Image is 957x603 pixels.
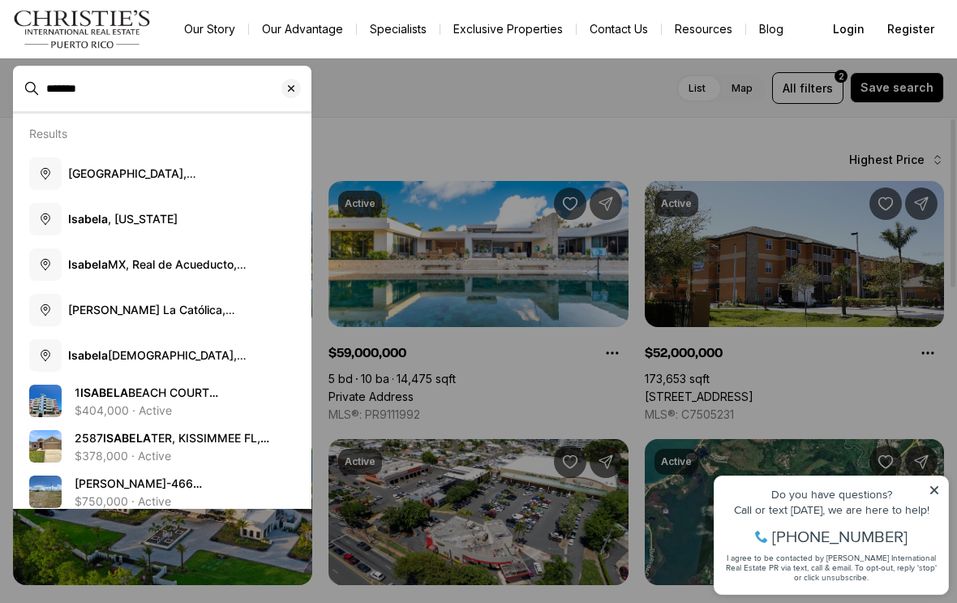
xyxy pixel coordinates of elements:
[662,18,745,41] a: Resources
[23,333,302,378] button: Isabela[DEMOGRAPHIC_DATA], [PERSON_NAME], [GEOGRAPHIC_DATA], [GEOGRAPHIC_DATA], [GEOGRAPHIC_DATA]
[746,18,796,41] a: Blog
[75,404,172,417] p: $404,000 · Active
[20,100,231,131] span: I agree to be contacted by [PERSON_NAME] International Real Estate PR via text, call & email. To ...
[23,196,302,242] button: Isabela, [US_STATE]
[357,18,440,41] a: Specialists
[68,212,178,226] span: , [US_STATE]
[67,76,202,93] span: [PHONE_NUMBER]
[281,67,311,110] button: Clear search input
[13,10,152,49] img: logo
[68,303,235,381] span: [PERSON_NAME] La Católica, [GEOGRAPHIC_DATA], [GEOGRAPHIC_DATA], [GEOGRAPHIC_DATA], [GEOGRAPHIC_D...
[75,476,270,506] span: [PERSON_NAME]-466 JOBOS , PR, 00662
[68,348,108,362] b: Isabela
[23,242,302,287] button: IsabelaMX, Real de Acueducto, [PERSON_NAME], [GEOGRAPHIC_DATA], [GEOGRAPHIC_DATA], [GEOGRAPHIC_DA...
[887,23,934,36] span: Register
[23,151,302,196] button: [GEOGRAPHIC_DATA], [GEOGRAPHIC_DATA], [GEOGRAPHIC_DATA]
[68,257,285,336] span: MX, Real de Acueducto, [PERSON_NAME], [GEOGRAPHIC_DATA], [GEOGRAPHIC_DATA], [GEOGRAPHIC_DATA], [G...
[17,52,234,63] div: Call or text [DATE], we are here to help!
[878,13,944,45] button: Register
[103,431,151,445] b: ISABELA
[75,385,218,416] span: 1 BEACH COURT #752, PR, 00662
[68,166,196,213] span: [GEOGRAPHIC_DATA], [GEOGRAPHIC_DATA], [GEOGRAPHIC_DATA]
[75,450,171,463] p: $378,000 · Active
[29,127,67,140] p: Results
[23,469,302,515] a: View details: CARR-466 JOBOS ISABELA
[577,18,661,41] button: Contact Us
[249,18,356,41] a: Our Advantage
[440,18,576,41] a: Exclusive Properties
[75,431,269,461] span: 2587 TER, KISSIMMEE FL, 34743
[75,495,171,508] p: $750,000 · Active
[23,378,302,424] a: View details: 1 ISABELA BEACH COURT #752
[23,287,302,333] button: [PERSON_NAME] La Católica, [GEOGRAPHIC_DATA], [GEOGRAPHIC_DATA], [GEOGRAPHIC_DATA], [GEOGRAPHIC_D...
[68,348,285,411] span: [DEMOGRAPHIC_DATA], [PERSON_NAME], [GEOGRAPHIC_DATA], [GEOGRAPHIC_DATA], [GEOGRAPHIC_DATA]
[833,23,865,36] span: Login
[171,18,248,41] a: Our Story
[68,257,108,271] b: Isabela
[80,385,128,399] b: ISABELA
[17,37,234,48] div: Do you have questions?
[823,13,874,45] button: Login
[23,424,302,469] a: View details: 2587 ISABELA TER
[68,212,108,226] b: Isabela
